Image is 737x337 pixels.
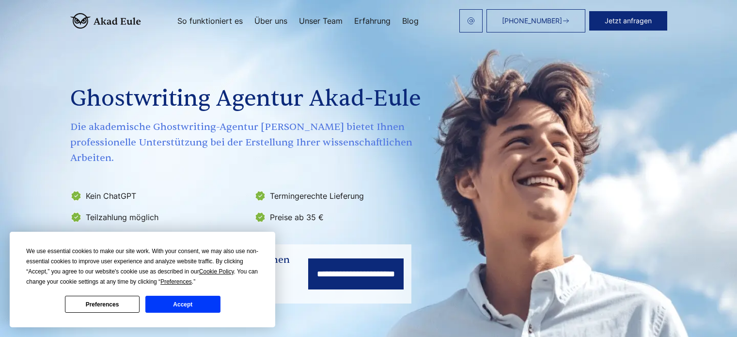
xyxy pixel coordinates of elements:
[254,209,433,225] li: Preise ab 35 €
[70,13,141,29] img: logo
[160,278,192,285] span: Preferences
[26,246,259,287] div: We use essential cookies to make our site work. With your consent, we may also use non-essential ...
[199,268,234,275] span: Cookie Policy
[299,17,343,25] a: Unser Team
[145,296,220,313] button: Accept
[254,17,287,25] a: Über uns
[65,296,140,313] button: Preferences
[70,188,249,204] li: Kein ChatGPT
[70,119,435,166] span: Die akademische Ghostwriting-Agentur [PERSON_NAME] bietet Ihnen professionelle Unterstützung bei ...
[486,9,585,32] a: [PHONE_NUMBER]
[589,11,667,31] button: Jetzt anfragen
[502,17,562,25] span: [PHONE_NUMBER]
[402,17,419,25] a: Blog
[70,209,249,225] li: Teilzahlung möglich
[177,17,243,25] a: So funktioniert es
[354,17,391,25] a: Erfahrung
[467,17,475,25] img: email
[10,232,275,327] div: Cookie Consent Prompt
[70,81,435,116] h1: Ghostwriting Agentur Akad-Eule
[254,188,433,204] li: Termingerechte Lieferung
